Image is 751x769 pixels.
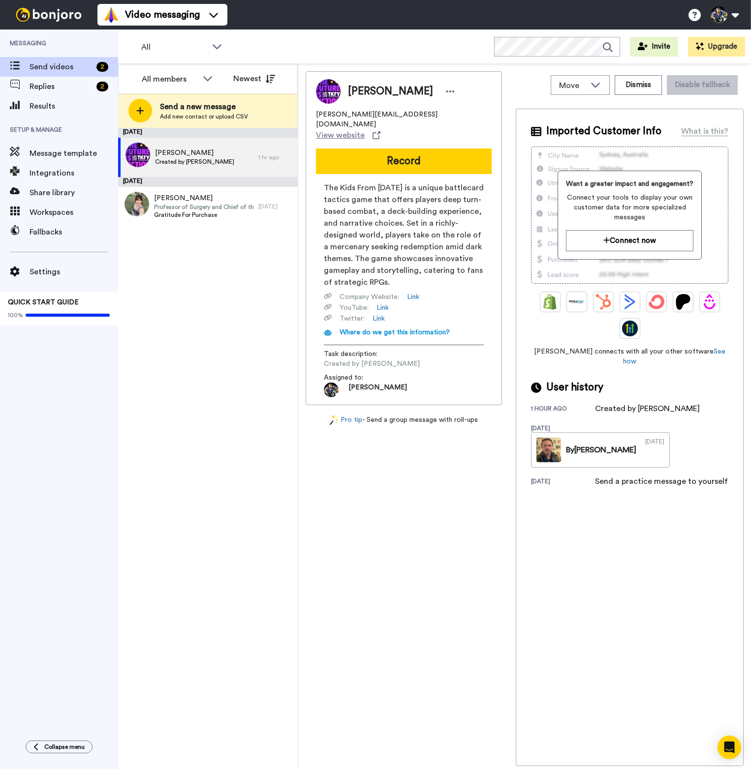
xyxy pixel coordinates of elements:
button: Disable fallback [667,75,738,95]
div: Open Intercom Messenger [718,736,741,759]
span: Fallbacks [30,226,118,238]
span: [PERSON_NAME] [348,84,433,99]
div: By [PERSON_NAME] [566,444,636,456]
span: QUICK START GUIDE [8,299,79,306]
a: Link [373,314,385,324]
div: [DATE] [118,177,298,187]
span: The Kids From [DATE] is a unique battlecard tactics game that offers players deep turn-based comb... [324,182,484,288]
span: Integrations [30,167,118,179]
span: Collapse menu [44,743,85,751]
span: Want a greater impact and engagement? [566,179,694,189]
img: f221d85e-fa69-4ede-a97f-a22e60b9cb05.jpg [125,192,149,216]
button: Newest [226,69,282,89]
a: Link [376,303,389,313]
span: [PERSON_NAME] [155,148,234,158]
div: 1 hour ago [531,405,595,414]
img: ActiveCampaign [622,294,638,310]
button: Dismiss [615,75,662,95]
button: Record [316,148,492,174]
img: 70be62ca-c0b5-424c-ae24-0874ad0ae84a-1753936962.jpg [324,383,339,397]
img: Image of Mike [316,79,341,104]
img: Drip [702,294,718,310]
span: Message template [30,148,118,159]
div: [DATE] [531,477,595,487]
span: Where do we get this information? [340,329,450,336]
div: Send a practice message to yourself [595,475,728,487]
span: Professor of Surgery and Chief of the Division of Pediatric Surgery [154,203,253,211]
img: GoHighLevel [622,321,638,336]
div: Created by [PERSON_NAME] [595,403,700,414]
div: 2 [96,82,108,91]
button: Collapse menu [26,740,93,753]
span: Replies [30,81,93,92]
div: What is this? [681,125,728,137]
img: magic-wand.svg [330,415,339,425]
img: Hubspot [595,294,611,310]
span: All [141,41,207,53]
div: All members [142,73,198,85]
span: Gratitude For Purchase [154,211,253,219]
span: 100% [8,311,23,319]
span: Company Website : [340,292,399,302]
div: 1 hr ago [258,153,293,161]
span: Twitter : [340,314,365,324]
div: [DATE] [118,128,298,138]
img: 68cde335-02fd-4037-86eb-fd35381350db-thumb.jpg [536,438,561,462]
a: By[PERSON_NAME][DATE] [531,432,670,468]
span: [PERSON_NAME][EMAIL_ADDRESS][DOMAIN_NAME] [316,110,492,129]
img: Patreon [675,294,691,310]
span: Created by [PERSON_NAME] [155,158,234,166]
span: [PERSON_NAME] [348,383,407,397]
button: Upgrade [688,37,745,57]
span: User history [546,380,603,395]
img: d4c457a5-6b6b-48a1-a179-d6d53f9585b1.png [125,143,150,167]
span: Move [559,80,586,91]
span: Send a new message [160,101,248,113]
span: Share library [30,187,118,199]
img: ConvertKit [649,294,664,310]
div: [DATE] [531,424,595,432]
span: Video messaging [125,8,200,22]
a: View website [316,129,380,141]
span: Task description : [324,349,393,359]
a: Pro tip [330,415,362,425]
img: vm-color.svg [103,7,119,23]
span: YouTube : [340,303,369,313]
span: Settings [30,266,118,278]
span: View website [316,129,365,141]
div: [DATE] [258,203,293,210]
div: - Send a group message with roll-ups [306,415,502,425]
div: [DATE] [645,438,664,462]
span: Assigned to: [324,373,393,383]
div: 2 [96,62,108,72]
span: Workspaces [30,207,118,218]
button: Connect now [566,230,694,251]
span: Results [30,100,118,112]
img: bj-logo-header-white.svg [12,8,86,22]
span: Connect your tools to display your own customer data for more specialized messages [566,193,694,222]
a: Link [407,292,419,302]
span: Add new contact or upload CSV [160,113,248,120]
img: Ontraport [569,294,585,310]
span: Imported Customer Info [546,124,661,139]
span: Created by [PERSON_NAME] [324,359,420,369]
span: [PERSON_NAME] [154,193,253,203]
span: Send videos [30,61,93,73]
span: [PERSON_NAME] connects with all your other software [531,347,728,366]
button: Invite [630,37,678,57]
img: Shopify [542,294,558,310]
